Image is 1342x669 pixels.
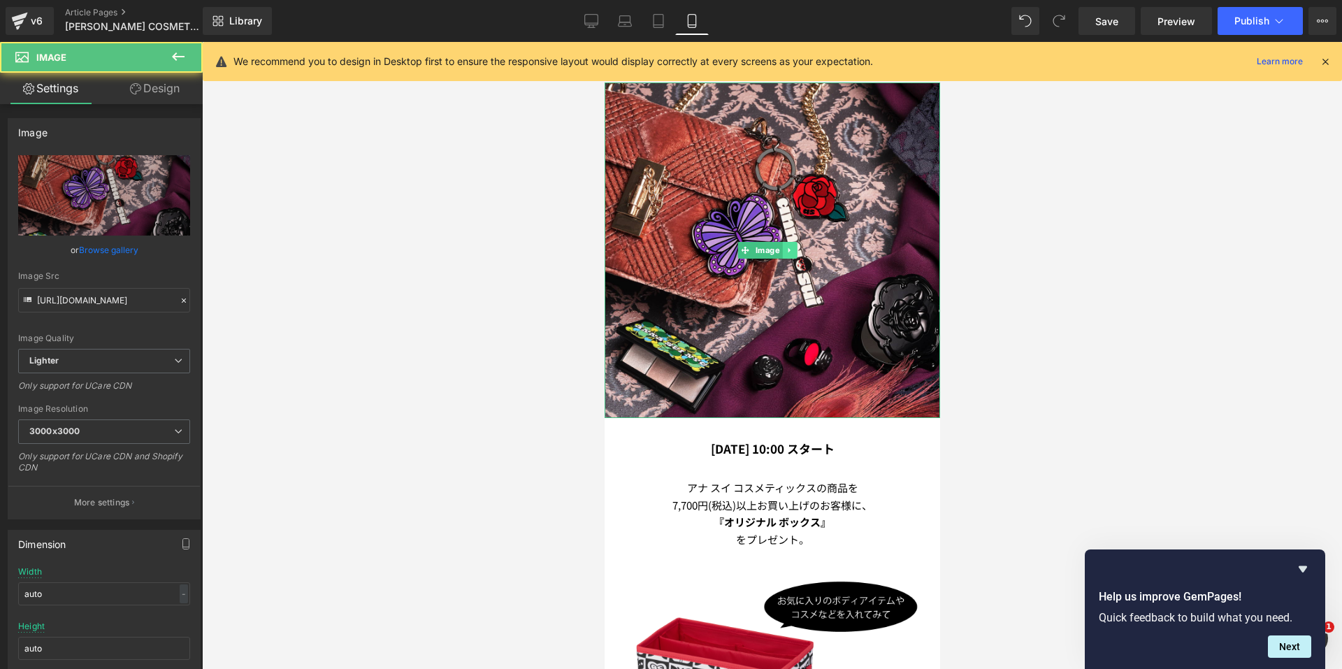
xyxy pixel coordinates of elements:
div: v6 [28,12,45,30]
input: auto [18,582,190,605]
b: [DATE] 10:00 スタート [106,398,230,415]
a: Article Pages [65,7,226,18]
h2: Help us improve GemPages! [1099,589,1311,605]
span: Preview [1157,14,1195,29]
span: Save [1095,14,1118,29]
a: Preview [1141,7,1212,35]
p: More settings [74,496,130,509]
button: More settings [8,486,200,519]
div: - [180,584,188,603]
a: Design [104,73,205,104]
div: Width [18,567,42,577]
a: Mobile [675,7,709,35]
a: Desktop [575,7,608,35]
div: Only support for UCare CDN and Shopify CDN [18,451,190,482]
a: Laptop [608,7,642,35]
div: Height [18,621,45,631]
div: Only support for UCare CDN [18,380,190,401]
p: Quick feedback to build what you need. [1099,611,1311,624]
div: Image Resolution [18,404,190,414]
span: [PERSON_NAME] COSMETICS NOVELTY FAIR [65,21,199,32]
a: Expand / Collapse [178,200,192,217]
button: Hide survey [1294,561,1311,577]
button: Undo [1011,7,1039,35]
a: New Library [203,7,272,35]
div: or [18,243,190,257]
input: auto [18,637,190,660]
a: v6 [6,7,54,35]
div: Dimension [18,531,66,550]
a: Browse gallery [79,238,138,262]
span: Image [147,200,178,217]
div: Image [18,119,48,138]
div: Image Src [18,271,190,281]
input: Link [18,288,190,312]
p: We recommend you to design in Desktop first to ensure the responsive layout would display correct... [233,54,873,69]
div: Help us improve GemPages! [1099,561,1311,658]
span: Publish [1234,15,1269,27]
strong: 『オリジナル ボックス』 [109,473,226,487]
button: Redo [1045,7,1073,35]
span: 1 [1323,621,1334,633]
span: Image [36,52,66,63]
button: More [1308,7,1336,35]
b: 3000x3000 [29,426,80,436]
a: Tablet [642,7,675,35]
b: Lighter [29,355,59,366]
button: Next question [1268,635,1311,658]
span: Library [229,15,262,27]
div: Image Quality [18,333,190,343]
a: Learn more [1251,53,1308,70]
button: Publish [1218,7,1303,35]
